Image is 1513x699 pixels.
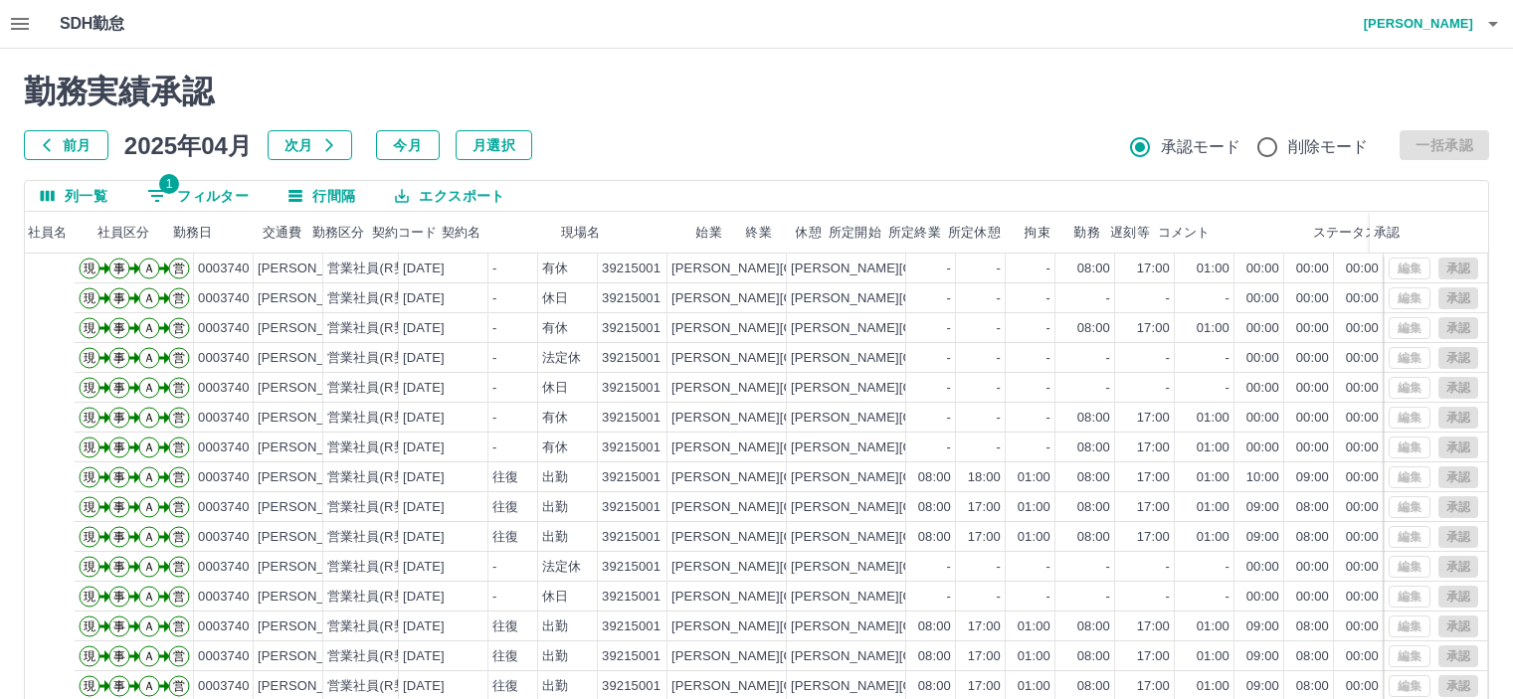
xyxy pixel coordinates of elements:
div: [PERSON_NAME] [258,319,366,338]
div: [PERSON_NAME][GEOGRAPHIC_DATA] [671,260,917,278]
div: [PERSON_NAME] [258,588,366,607]
div: [PERSON_NAME] [258,438,366,457]
span: 削除モード [1288,135,1369,159]
div: [PERSON_NAME][GEOGRAPHIC_DATA][GEOGRAPHIC_DATA][PERSON_NAME] [791,349,1281,368]
text: 営 [173,500,185,514]
div: 休日 [542,289,568,308]
div: 01:00 [1197,409,1229,428]
div: - [997,379,1001,398]
div: 営業社員(R契約) [327,588,424,607]
div: 08:00 [1077,319,1110,338]
div: 勤務区分 [308,212,368,254]
text: 現 [84,470,95,484]
div: 17:00 [1137,409,1170,428]
text: 営 [173,560,185,574]
div: [PERSON_NAME][GEOGRAPHIC_DATA][GEOGRAPHIC_DATA][PERSON_NAME] [791,558,1281,577]
div: 08:00 [1077,260,1110,278]
div: 08:00 [1077,409,1110,428]
div: [PERSON_NAME] [258,349,366,368]
div: - [997,558,1001,577]
text: 営 [173,530,185,544]
div: - [1106,379,1110,398]
div: 営業社員(R契約) [327,319,424,338]
div: 休憩 [795,212,821,254]
div: [PERSON_NAME][GEOGRAPHIC_DATA][GEOGRAPHIC_DATA][PERSON_NAME] [791,260,1281,278]
div: - [1046,349,1050,368]
div: [DATE] [403,260,445,278]
div: 39215001 [602,438,661,457]
div: 契約名 [438,212,557,254]
text: Ａ [143,560,155,574]
div: [PERSON_NAME] [258,260,366,278]
div: コメント [1154,212,1309,254]
text: 現 [84,440,95,454]
text: 現 [84,262,95,275]
div: 39215001 [602,260,661,278]
div: - [947,260,951,278]
div: - [492,289,496,308]
div: 拘束 [1024,212,1049,254]
div: - [492,558,496,577]
div: 00:00 [1346,528,1379,547]
div: - [947,558,951,577]
text: 営 [173,262,185,275]
text: 事 [113,262,125,275]
div: - [947,409,951,428]
div: 0003740 [198,588,250,607]
div: 00:00 [1246,379,1279,398]
div: 0003740 [198,498,250,517]
div: 勤務日 [173,212,212,254]
div: 営業社員(R契約) [327,260,424,278]
div: - [1046,558,1050,577]
div: 0003740 [198,409,250,428]
text: 営 [173,470,185,484]
div: [DATE] [403,528,445,547]
div: 0003740 [198,379,250,398]
text: 営 [173,351,185,365]
div: 有休 [542,319,568,338]
text: Ａ [143,321,155,335]
div: 17:00 [968,528,1001,547]
text: 現 [84,530,95,544]
div: 00:00 [1296,438,1329,457]
div: [PERSON_NAME] [258,289,366,308]
div: 交通費 [263,212,301,254]
text: 現 [84,560,95,574]
div: [PERSON_NAME][GEOGRAPHIC_DATA][GEOGRAPHIC_DATA][PERSON_NAME] [791,379,1281,398]
div: 00:00 [1246,289,1279,308]
div: 00:00 [1346,349,1379,368]
div: - [1166,379,1170,398]
div: [PERSON_NAME] [258,528,366,547]
div: 01:00 [1197,260,1229,278]
div: 01:00 [1018,498,1050,517]
div: 01:00 [1197,468,1229,487]
div: 営業社員(R契約) [327,498,424,517]
div: 交通費 [259,212,308,254]
div: 営業社員(R契約) [327,558,424,577]
div: 営業社員(R契約) [327,468,424,487]
div: 休憩 [776,212,826,254]
div: [DATE] [403,289,445,308]
text: 事 [113,530,125,544]
div: [PERSON_NAME] [258,468,366,487]
div: 所定開始 [829,212,881,254]
div: 17:00 [1137,468,1170,487]
div: 01:00 [1197,319,1229,338]
div: - [492,349,496,368]
div: 08:00 [1077,438,1110,457]
div: 00:00 [1346,289,1379,308]
div: 勤務 [1073,212,1099,254]
div: 出勤 [542,468,568,487]
div: 39215001 [602,289,661,308]
div: 00:00 [1296,379,1329,398]
div: - [1106,289,1110,308]
text: 事 [113,321,125,335]
div: 勤務区分 [312,212,365,254]
div: 営業社員(R契約) [327,438,424,457]
div: 39215001 [602,468,661,487]
div: 17:00 [1137,319,1170,338]
div: 0003740 [198,438,250,457]
div: 承認 [1370,212,1473,254]
div: [PERSON_NAME][GEOGRAPHIC_DATA][GEOGRAPHIC_DATA][PERSON_NAME] [791,438,1281,457]
div: [PERSON_NAME][GEOGRAPHIC_DATA] [671,558,917,577]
